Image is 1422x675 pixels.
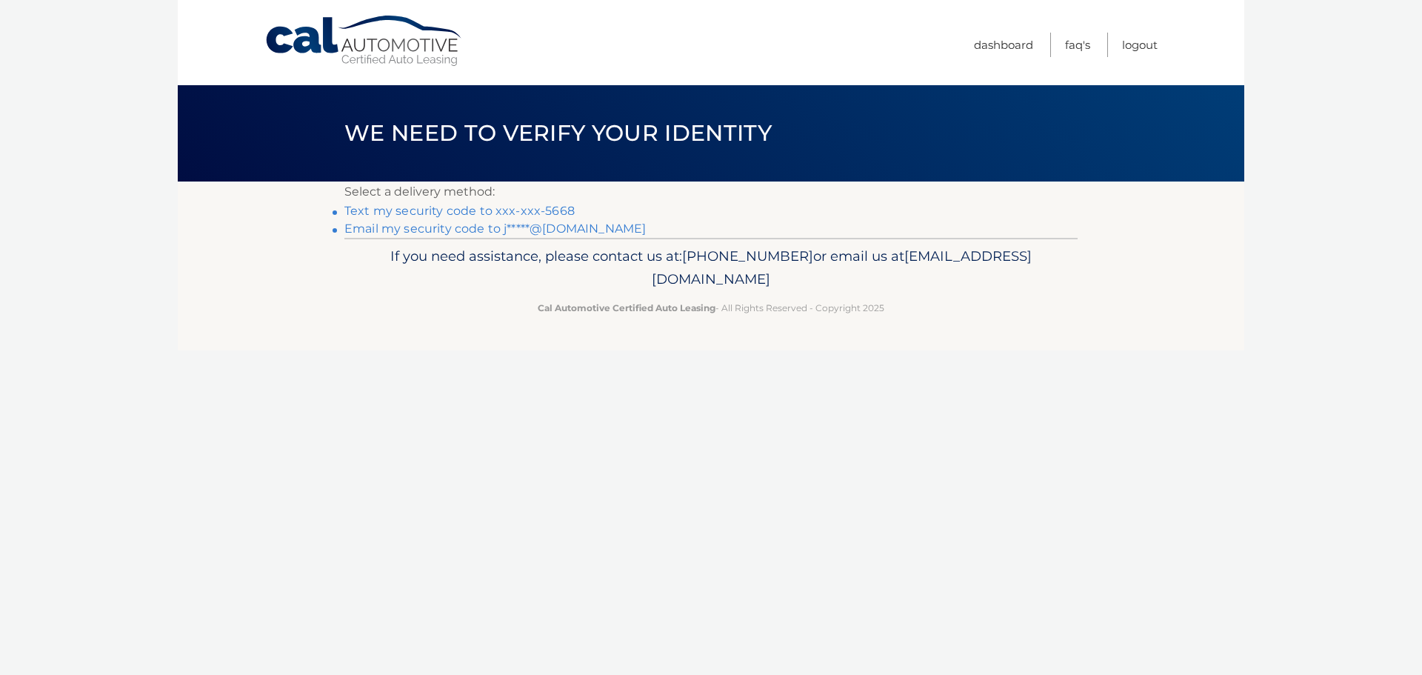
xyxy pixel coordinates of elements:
[344,182,1078,202] p: Select a delivery method:
[264,15,464,67] a: Cal Automotive
[974,33,1033,57] a: Dashboard
[344,204,575,218] a: Text my security code to xxx-xxx-5668
[538,302,715,313] strong: Cal Automotive Certified Auto Leasing
[354,300,1068,316] p: - All Rights Reserved - Copyright 2025
[354,245,1068,292] p: If you need assistance, please contact us at: or email us at
[344,222,646,236] a: Email my security code to j*****@[DOMAIN_NAME]
[1122,33,1158,57] a: Logout
[344,119,772,147] span: We need to verify your identity
[1065,33,1090,57] a: FAQ's
[682,247,813,265] span: [PHONE_NUMBER]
